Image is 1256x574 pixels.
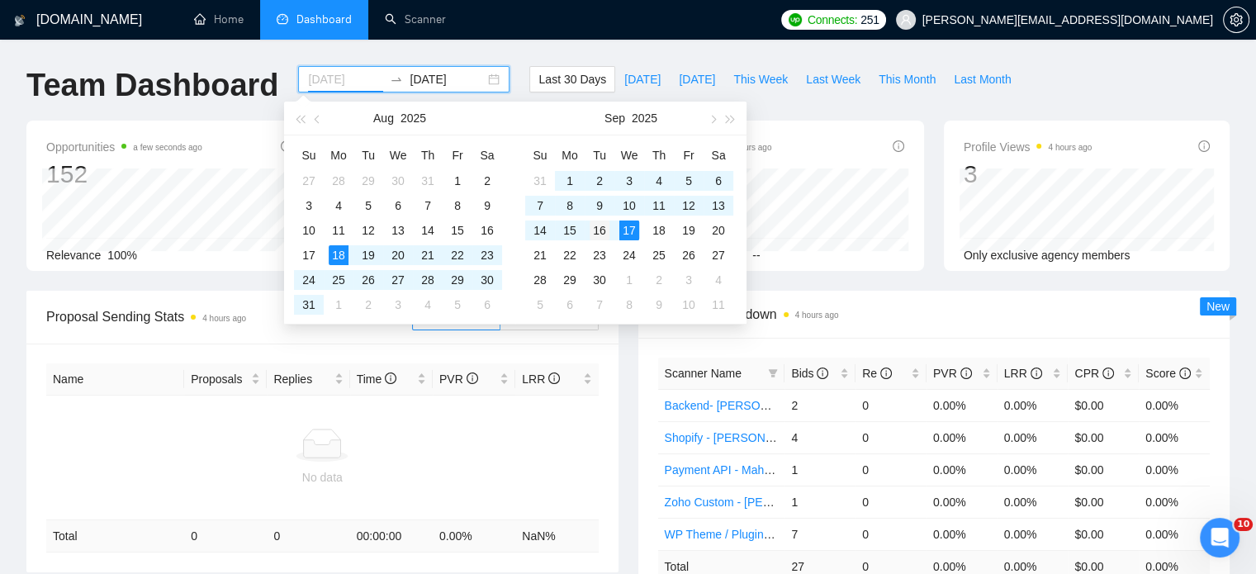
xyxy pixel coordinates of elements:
[649,171,669,191] div: 4
[765,361,781,386] span: filter
[862,367,892,380] span: Re
[733,70,788,88] span: This Week
[649,221,669,240] div: 18
[709,295,728,315] div: 11
[709,196,728,216] div: 13
[614,168,644,193] td: 2025-09-03
[632,102,657,135] button: 2025
[46,137,202,157] span: Opportunities
[443,268,472,292] td: 2025-08-29
[614,218,644,243] td: 2025-09-17
[1223,13,1249,26] a: setting
[856,421,927,453] td: 0
[358,221,378,240] div: 12
[954,70,1011,88] span: Last Month
[998,389,1069,421] td: 0.00%
[856,518,927,550] td: 0
[448,171,467,191] div: 1
[585,292,614,317] td: 2025-10-07
[752,249,760,262] span: --
[674,168,704,193] td: 2025-09-05
[294,243,324,268] td: 2025-08-17
[1068,421,1139,453] td: $0.00
[649,196,669,216] div: 11
[324,142,353,168] th: Mo
[560,171,580,191] div: 1
[560,295,580,315] div: 6
[644,268,674,292] td: 2025-10-02
[614,243,644,268] td: 2025-09-24
[860,11,879,29] span: 251
[665,528,870,541] a: WP Theme / Plugin - [PERSON_NAME]
[390,73,403,86] span: to
[927,421,998,453] td: 0.00%
[400,102,426,135] button: 2025
[1139,421,1210,453] td: 0.00%
[679,295,699,315] div: 10
[619,295,639,315] div: 8
[614,268,644,292] td: 2025-10-01
[1224,13,1249,26] span: setting
[704,142,733,168] th: Sa
[294,142,324,168] th: Su
[530,221,550,240] div: 14
[856,486,927,518] td: 0
[791,367,828,380] span: Bids
[998,453,1069,486] td: 0.00%
[615,66,670,93] button: [DATE]
[670,66,724,93] button: [DATE]
[585,218,614,243] td: 2025-09-16
[649,245,669,265] div: 25
[448,221,467,240] div: 15
[107,249,137,262] span: 100%
[353,243,383,268] td: 2025-08-19
[294,193,324,218] td: 2025-08-03
[927,389,998,421] td: 0.00%
[784,421,856,453] td: 4
[644,292,674,317] td: 2025-10-09
[353,193,383,218] td: 2025-08-05
[46,306,412,327] span: Proposal Sending Stats
[674,268,704,292] td: 2025-10-03
[525,168,555,193] td: 2025-08-31
[448,295,467,315] div: 5
[477,196,497,216] div: 9
[964,137,1092,157] span: Profile Views
[448,270,467,290] div: 29
[383,142,413,168] th: We
[709,171,728,191] div: 6
[590,196,609,216] div: 9
[927,486,998,518] td: 0.00%
[388,221,408,240] div: 13
[808,11,857,29] span: Connects:
[530,171,550,191] div: 31
[1139,389,1210,421] td: 0.00%
[555,292,585,317] td: 2025-10-06
[383,243,413,268] td: 2025-08-20
[324,218,353,243] td: 2025-08-11
[477,221,497,240] div: 16
[817,368,828,379] span: info-circle
[472,268,502,292] td: 2025-08-30
[358,270,378,290] div: 26
[353,142,383,168] th: Tu
[619,245,639,265] div: 24
[585,142,614,168] th: Tu
[709,245,728,265] div: 27
[477,245,497,265] div: 23
[964,249,1130,262] span: Only exclusive agency members
[383,292,413,317] td: 2025-09-03
[585,168,614,193] td: 2025-09-02
[555,243,585,268] td: 2025-09-22
[353,168,383,193] td: 2025-07-29
[353,268,383,292] td: 2025-08-26
[413,193,443,218] td: 2025-08-07
[1139,518,1210,550] td: 0.00%
[388,295,408,315] div: 3
[665,431,808,444] a: Shopify - [PERSON_NAME]
[674,292,704,317] td: 2025-10-10
[439,372,478,386] span: PVR
[560,270,580,290] div: 29
[324,292,353,317] td: 2025-09-01
[649,295,669,315] div: 9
